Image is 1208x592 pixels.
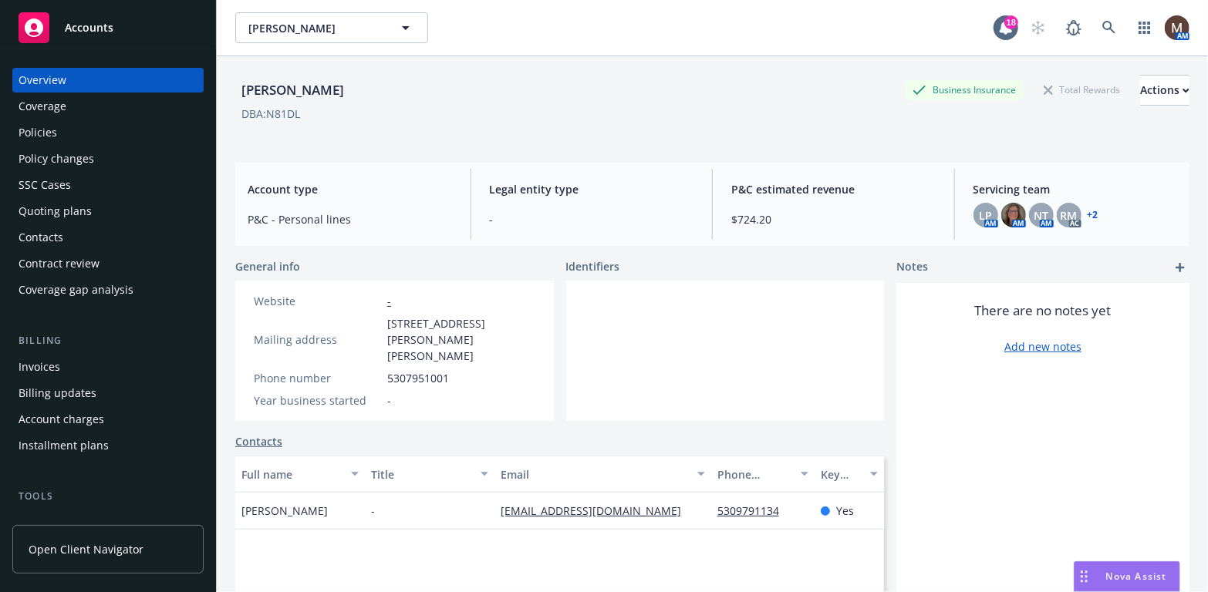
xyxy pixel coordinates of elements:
[19,251,100,276] div: Contract review
[65,22,113,34] span: Accounts
[248,20,382,36] span: [PERSON_NAME]
[979,207,992,224] span: LP
[19,381,96,405] div: Billing updates
[975,301,1112,320] span: There are no notes yet
[1171,258,1189,277] a: add
[241,106,300,122] div: DBA: N81DL
[387,294,391,308] a: -
[19,120,57,145] div: Policies
[1165,15,1189,40] img: photo
[501,503,693,518] a: [EMAIL_ADDRESS][DOMAIN_NAME]
[365,456,494,493] button: Title
[19,225,63,250] div: Contacts
[254,331,381,348] div: Mailing address
[566,258,620,274] span: Identifiers
[235,258,300,274] span: General info
[1140,75,1189,106] button: Actions
[12,68,204,92] a: Overview
[19,68,66,92] div: Overview
[19,146,94,171] div: Policy changes
[1075,562,1094,591] div: Drag to move
[821,466,861,483] div: Key contact
[12,94,204,119] a: Coverage
[12,333,204,348] div: Billing
[12,6,204,49] a: Accounts
[235,433,282,449] a: Contacts
[1061,207,1078,224] span: RM
[1036,80,1128,99] div: Total Rewards
[12,199,204,224] a: Quoting plans
[836,503,854,519] span: Yes
[717,503,791,518] a: 5309791134
[12,251,204,276] a: Contract review
[1034,207,1048,224] span: NT
[254,392,381,409] div: Year business started
[387,392,391,409] span: -
[490,211,694,227] span: -
[12,433,204,458] a: Installment plans
[371,466,471,483] div: Title
[19,355,60,379] div: Invoices
[12,173,204,197] a: SSC Cases
[12,225,204,250] a: Contacts
[731,181,936,197] span: P&C estimated revenue
[19,173,71,197] div: SSC Cases
[1023,12,1054,43] a: Start snowing
[1001,203,1026,227] img: photo
[19,407,104,432] div: Account charges
[248,181,452,197] span: Account type
[501,466,687,483] div: Email
[1140,76,1189,105] div: Actions
[973,181,1178,197] span: Servicing team
[1106,570,1167,583] span: Nova Assist
[12,355,204,379] a: Invoices
[1088,210,1098,220] a: +2
[12,489,204,504] div: Tools
[19,433,109,458] div: Installment plans
[731,211,936,227] span: $724.20
[490,181,694,197] span: Legal entity type
[254,370,381,386] div: Phone number
[717,466,792,483] div: Phone number
[241,503,328,519] span: [PERSON_NAME]
[371,503,375,519] span: -
[1094,12,1125,43] a: Search
[12,120,204,145] a: Policies
[254,293,381,309] div: Website
[711,456,815,493] button: Phone number
[896,258,928,277] span: Notes
[1058,12,1089,43] a: Report a Bug
[248,211,452,227] span: P&C - Personal lines
[387,315,535,364] span: [STREET_ADDRESS][PERSON_NAME][PERSON_NAME]
[12,146,204,171] a: Policy changes
[235,12,428,43] button: [PERSON_NAME]
[1129,12,1160,43] a: Switch app
[1004,14,1018,28] div: 18
[19,510,84,535] div: Manage files
[29,541,143,557] span: Open Client Navigator
[19,277,133,302] div: Coverage gap analysis
[1074,561,1180,592] button: Nova Assist
[12,277,204,302] a: Coverage gap analysis
[12,407,204,432] a: Account charges
[235,80,350,100] div: [PERSON_NAME]
[387,370,449,386] span: 5307951001
[19,199,92,224] div: Quoting plans
[494,456,710,493] button: Email
[905,80,1024,99] div: Business Insurance
[1004,338,1081,355] a: Add new notes
[12,510,204,535] a: Manage files
[235,456,365,493] button: Full name
[19,94,66,119] div: Coverage
[815,456,884,493] button: Key contact
[12,381,204,405] a: Billing updates
[241,466,342,483] div: Full name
